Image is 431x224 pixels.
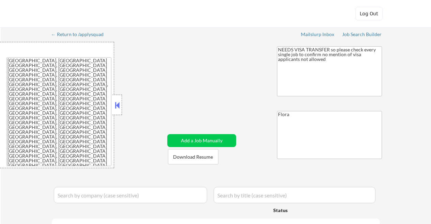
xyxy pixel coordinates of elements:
[301,32,335,38] a: Mailslurp Inbox
[273,204,332,216] div: Status
[51,32,110,38] a: ← Return to /applysquad
[167,134,236,147] button: Add a Job Manually
[54,187,207,203] input: Search by company (case sensitive)
[168,149,218,164] button: Download Resume
[301,32,335,37] div: Mailslurp Inbox
[342,32,382,37] div: Job Search Builder
[214,187,375,203] input: Search by title (case sensitive)
[355,7,383,20] button: Log Out
[342,32,382,38] a: Job Search Builder
[51,32,110,37] div: ← Return to /applysquad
